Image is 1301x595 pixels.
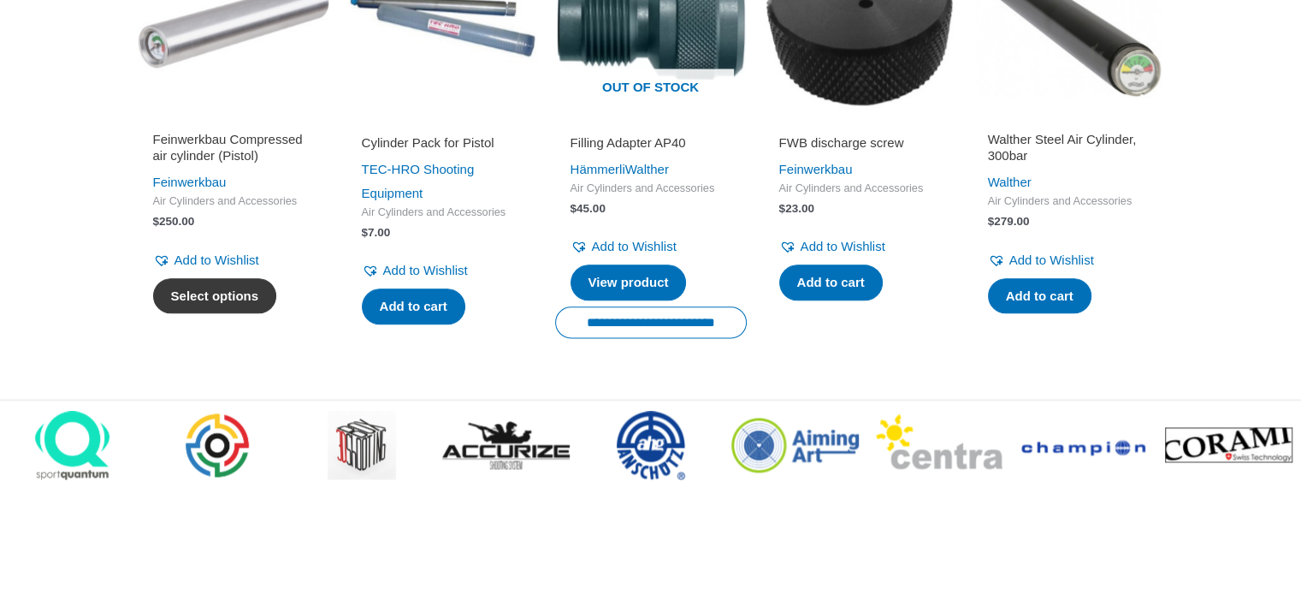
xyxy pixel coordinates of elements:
[625,162,669,176] a: Walther
[571,235,677,259] a: Add to Wishlist
[1009,253,1094,267] span: Add to Wishlist
[779,265,883,300] a: Add to cart: “FWB discharge screw”
[779,202,786,215] span: $
[779,162,853,176] a: Feinwerkbau
[362,205,523,220] span: Air Cylinders and Accessories
[571,181,731,196] span: Air Cylinders and Accessories
[362,162,475,200] a: TEC-HRO Shooting Equipment
[571,134,731,152] h2: Filling Adapter AP40
[988,278,1091,314] a: Add to cart: “Walther Steel Air Cylinder, 300bar”
[988,215,1030,228] bdi: 279.00
[362,226,391,239] bdi: 7.00
[779,202,814,215] bdi: 23.00
[362,134,523,152] h2: Cylinder Pack for Pistol
[362,134,523,158] a: Cylinder Pack for Pistol
[362,259,468,283] a: Add to Wishlist
[153,278,277,314] a: Select options for “Feinwerkbau Compressed air cylinder (Pistol)”
[571,265,687,300] a: Read more about “Filling Adapter AP40”
[153,131,314,171] a: Feinwerkbau Compressed air cylinder (Pistol)
[988,194,1149,209] span: Air Cylinders and Accessories
[153,248,259,272] a: Add to Wishlist
[988,131,1149,171] a: Walther Steel Air Cylinder, 300bar
[801,239,885,253] span: Add to Wishlist
[779,181,940,196] span: Air Cylinders and Accessories
[383,263,468,277] span: Add to Wishlist
[988,215,995,228] span: $
[153,215,160,228] span: $
[779,134,940,152] h2: FWB discharge screw
[571,202,577,215] span: $
[153,194,314,209] span: Air Cylinders and Accessories
[988,175,1032,189] a: Walther
[571,162,625,176] a: Hämmerli
[779,134,940,158] a: FWB discharge screw
[153,131,314,164] h2: Feinwerkbau Compressed air cylinder (Pistol)
[988,248,1094,272] a: Add to Wishlist
[362,226,369,239] span: $
[153,175,227,189] a: Feinwerkbau
[988,131,1149,164] h2: Walther Steel Air Cylinder, 300bar
[571,134,731,158] a: Filling Adapter AP40
[153,215,195,228] bdi: 250.00
[592,239,677,253] span: Add to Wishlist
[571,202,606,215] bdi: 45.00
[174,253,259,267] span: Add to Wishlist
[779,235,885,259] a: Add to Wishlist
[362,289,465,324] a: Add to cart: “Cylinder Pack for Pistol”
[568,68,734,108] span: Out of stock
